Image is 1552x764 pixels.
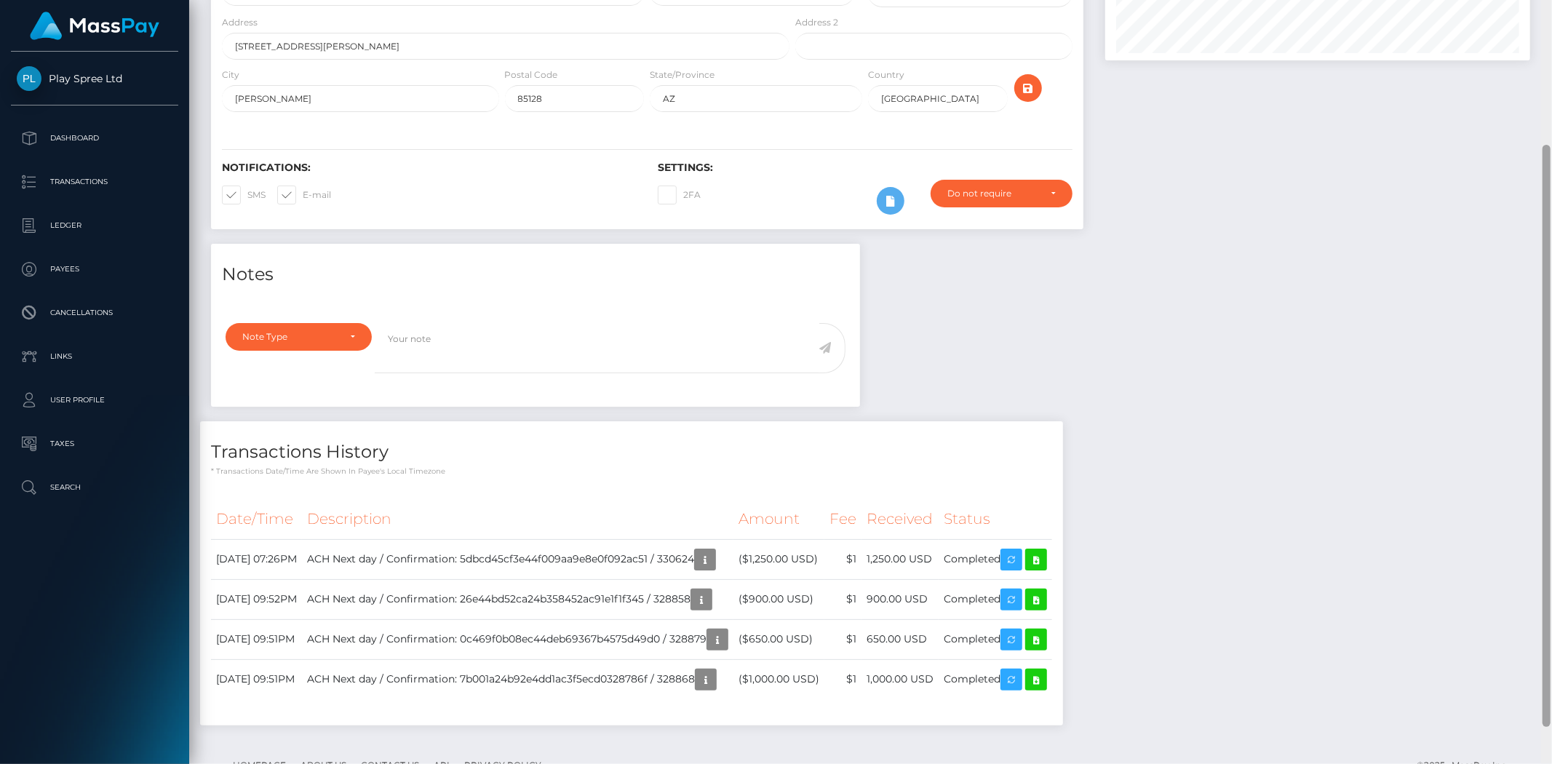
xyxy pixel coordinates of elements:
[861,579,939,619] td: 900.00 USD
[11,338,178,375] a: Links
[939,619,1052,659] td: Completed
[302,579,733,619] td: ACH Next day / Confirmation: 26e44bd52ca24b358452ac91e1f1f345 / 328858
[17,171,172,193] p: Transactions
[733,579,824,619] td: ($900.00 USD)
[861,539,939,579] td: 1,250.00 USD
[302,499,733,539] th: Description
[824,499,861,539] th: Fee
[733,619,824,659] td: ($650.00 USD)
[211,579,302,619] td: [DATE] 09:52PM
[795,16,838,29] label: Address 2
[861,659,939,699] td: 1,000.00 USD
[17,477,172,498] p: Search
[658,162,1072,174] h6: Settings:
[17,433,172,455] p: Taxes
[211,659,302,699] td: [DATE] 09:51PM
[868,68,904,81] label: Country
[11,295,178,331] a: Cancellations
[302,539,733,579] td: ACH Next day / Confirmation: 5dbcd45cf3e44f009aa9e8e0f092ac51 / 330624
[17,66,41,91] img: Play Spree Ltd
[939,579,1052,619] td: Completed
[824,659,861,699] td: $1
[211,439,1052,465] h4: Transactions History
[17,215,172,236] p: Ledger
[211,466,1052,477] p: * Transactions date/time are shown in payee's local timezone
[824,619,861,659] td: $1
[931,180,1073,207] button: Do not require
[861,499,939,539] th: Received
[17,346,172,367] p: Links
[302,659,733,699] td: ACH Next day / Confirmation: 7b001a24b92e4dd1ac3f5ecd0328786f / 328868
[211,619,302,659] td: [DATE] 09:51PM
[11,251,178,287] a: Payees
[11,426,178,462] a: Taxes
[11,120,178,156] a: Dashboard
[17,389,172,411] p: User Profile
[505,68,558,81] label: Postal Code
[17,127,172,149] p: Dashboard
[222,68,239,81] label: City
[939,539,1052,579] td: Completed
[733,539,824,579] td: ($1,250.00 USD)
[222,162,636,174] h6: Notifications:
[11,72,178,85] span: Play Spree Ltd
[222,16,258,29] label: Address
[947,188,1039,199] div: Do not require
[17,302,172,324] p: Cancellations
[222,186,266,204] label: SMS
[861,619,939,659] td: 650.00 USD
[939,499,1052,539] th: Status
[30,12,159,40] img: MassPay Logo
[11,382,178,418] a: User Profile
[733,659,824,699] td: ($1,000.00 USD)
[658,186,701,204] label: 2FA
[824,539,861,579] td: $1
[11,164,178,200] a: Transactions
[11,469,178,506] a: Search
[17,258,172,280] p: Payees
[302,619,733,659] td: ACH Next day / Confirmation: 0c469f0b08ec44deb69367b4575d49d0 / 328879
[650,68,715,81] label: State/Province
[733,499,824,539] th: Amount
[11,207,178,244] a: Ledger
[242,331,338,343] div: Note Type
[939,659,1052,699] td: Completed
[824,579,861,619] td: $1
[211,499,302,539] th: Date/Time
[222,262,849,287] h4: Notes
[226,323,372,351] button: Note Type
[211,539,302,579] td: [DATE] 07:26PM
[277,186,331,204] label: E-mail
